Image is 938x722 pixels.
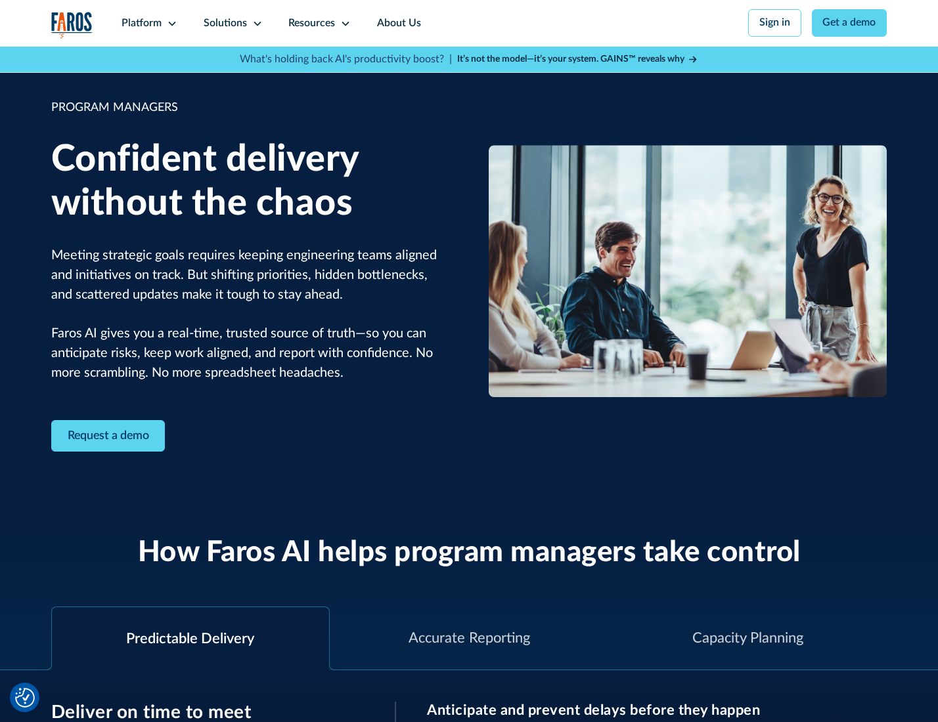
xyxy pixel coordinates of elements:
p: Meeting strategic goals requires keeping engineering teams aligned and initiatives on track. But ... [51,246,450,383]
h1: Confident delivery without the chaos [51,138,450,226]
div: Resources [288,16,335,32]
img: Logo of the analytics and reporting company Faros. [51,12,93,39]
h2: How Faros AI helps program managers take control [138,536,801,570]
a: home [51,12,93,39]
div: Solutions [204,16,247,32]
div: PROGRAM MANAGERS [51,99,450,117]
a: Contact Modal [51,420,166,452]
div: Accurate Reporting [409,627,530,649]
a: It’s not the model—it’s your system. GAINS™ reveals why [457,53,699,66]
a: Get a demo [812,9,887,37]
a: Sign in [748,9,801,37]
strong: It’s not the model—it’s your system. GAINS™ reveals why [457,54,684,64]
div: Capacity Planning [692,627,803,649]
div: Predictable Delivery [126,628,254,650]
img: Revisit consent button [15,688,35,708]
p: What's holding back AI's productivity boost? | [240,52,452,68]
h3: Anticipate and prevent delays before they happen [427,702,887,719]
button: Cookie Settings [15,688,35,708]
div: Platform [122,16,162,32]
